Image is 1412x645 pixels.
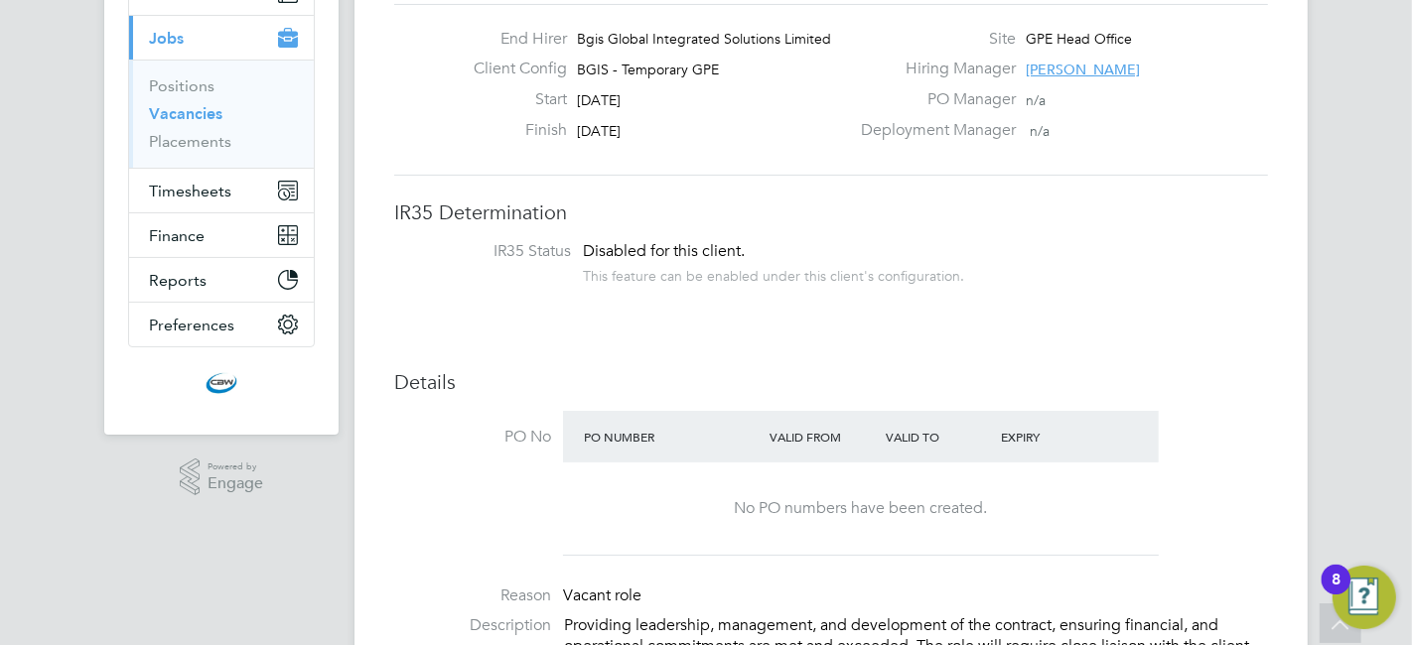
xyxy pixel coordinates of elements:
button: Jobs [129,16,314,60]
span: Timesheets [149,182,231,200]
button: Preferences [129,303,314,346]
span: GPE Head Office [1026,30,1132,48]
label: Reason [394,585,551,606]
label: End Hirer [458,29,567,50]
img: cbwstaffingsolutions-logo-retina.png [206,367,237,399]
label: Client Config [458,59,567,79]
button: Timesheets [129,169,314,212]
span: Disabled for this client. [583,241,745,261]
button: Open Resource Center, 8 new notifications [1333,566,1396,629]
span: [DATE] [577,91,621,109]
label: PO Manager [849,89,1016,110]
label: Finish [458,120,567,141]
span: n/a [1026,91,1046,109]
label: Start [458,89,567,110]
a: Positions [149,76,214,95]
a: Vacancies [149,104,222,123]
div: PO Number [579,419,765,454]
a: Go to home page [128,367,315,399]
span: Preferences [149,316,234,334]
div: 8 [1332,580,1341,605]
div: This feature can be enabled under this client's configuration. [583,262,964,285]
label: Site [849,29,1016,50]
span: BGIS - Temporary GPE [577,61,719,78]
span: [PERSON_NAME] [1026,61,1140,78]
button: Reports [129,258,314,302]
span: Vacant role [563,585,641,605]
div: Expiry [996,419,1112,454]
button: Finance [129,213,314,257]
div: Jobs [129,60,314,168]
label: IR35 Status [414,241,571,262]
div: Valid From [765,419,881,454]
a: Powered byEngage [180,458,264,496]
div: Valid To [881,419,997,454]
label: Deployment Manager [849,120,1016,141]
span: Reports [149,271,207,290]
span: Bgis Global Integrated Solutions Limited [577,30,831,48]
div: No PO numbers have been created. [583,498,1139,519]
a: Placements [149,132,231,151]
span: Engage [208,475,263,492]
span: [DATE] [577,122,621,140]
h3: Details [394,369,1268,395]
label: PO No [394,427,551,448]
span: Powered by [208,458,263,475]
span: Jobs [149,29,184,48]
h3: IR35 Determination [394,199,1268,225]
label: Hiring Manager [849,59,1016,79]
span: n/a [1030,122,1050,140]
span: Finance [149,226,205,245]
label: Description [394,615,551,636]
